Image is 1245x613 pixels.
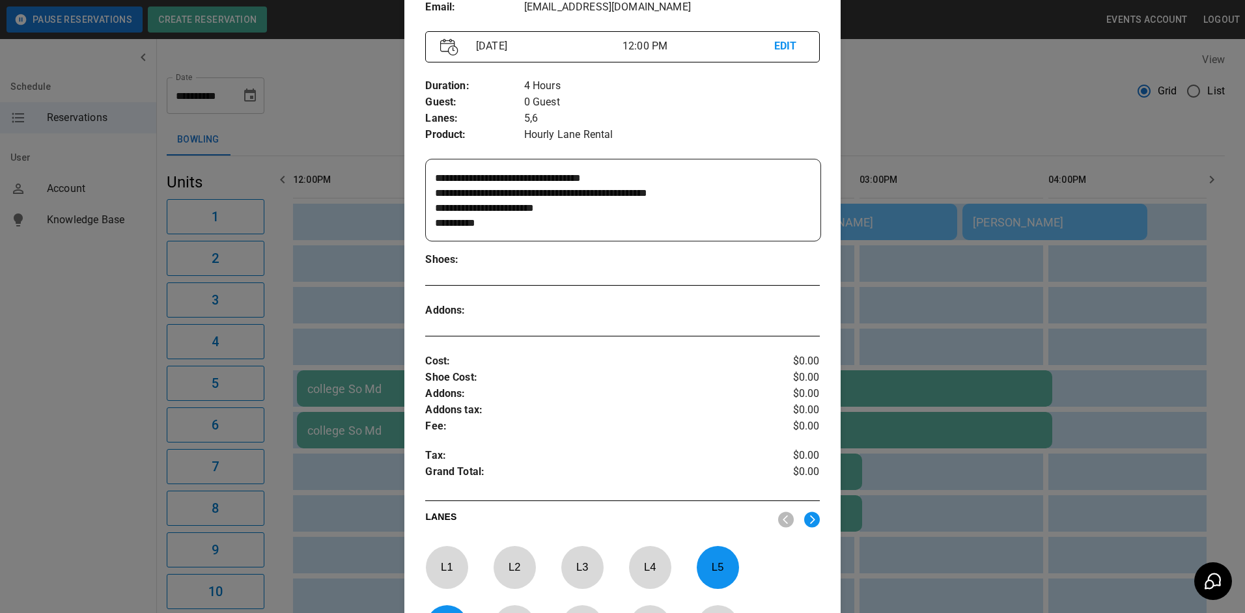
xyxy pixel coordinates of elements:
p: $0.00 [754,353,820,370]
p: Duration : [425,78,524,94]
p: 5,6 [524,111,820,127]
p: Shoes : [425,252,524,268]
p: L 5 [696,552,739,582]
p: $0.00 [754,464,820,484]
p: Addons : [425,303,524,319]
p: Product : [425,127,524,143]
p: Fee : [425,418,753,435]
p: EDIT [774,38,805,55]
p: $0.00 [754,448,820,464]
p: L 1 [425,552,468,582]
p: Lanes : [425,111,524,127]
p: Addons tax : [425,402,753,418]
p: Addons : [425,386,753,402]
p: 12:00 PM [622,38,774,54]
p: [DATE] [471,38,622,54]
p: $0.00 [754,418,820,435]
p: 0 Guest [524,94,820,111]
p: Hourly Lane Rental [524,127,820,143]
p: $0.00 [754,370,820,386]
p: Shoe Cost : [425,370,753,386]
p: Cost : [425,353,753,370]
p: Grand Total : [425,464,753,484]
p: L 3 [561,552,604,582]
p: LANES [425,510,767,528]
p: $0.00 [754,402,820,418]
img: Vector [440,38,458,56]
p: L 4 [628,552,671,582]
p: Guest : [425,94,524,111]
img: right.svg [804,511,820,528]
p: L 2 [493,552,536,582]
p: $0.00 [754,386,820,402]
img: nav_left.svg [778,511,794,528]
p: Tax : [425,448,753,464]
p: 4 Hours [524,78,820,94]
